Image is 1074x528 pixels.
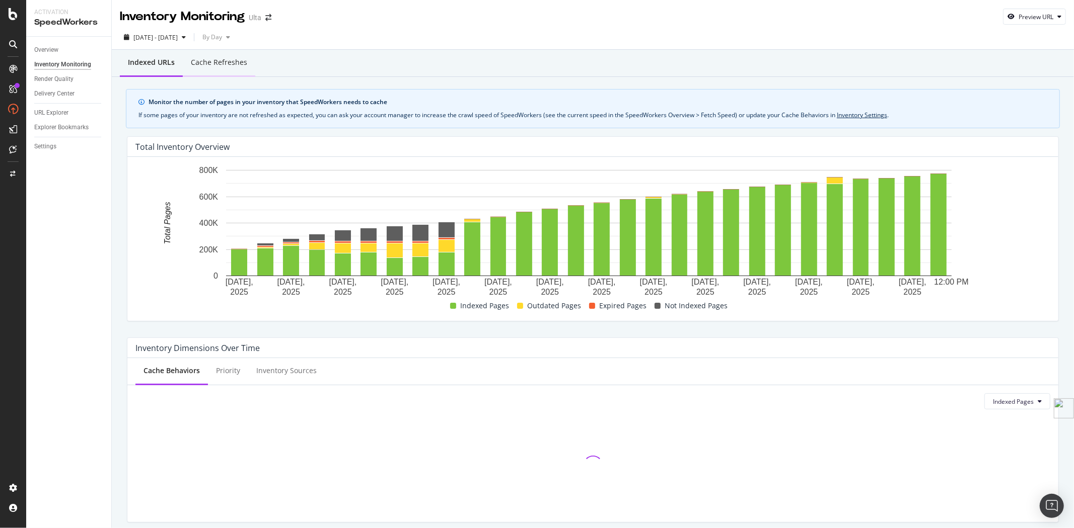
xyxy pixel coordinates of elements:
text: [DATE], [433,278,460,287]
span: Outdated Pages [527,300,581,312]
div: Cache Behaviors [144,366,200,376]
span: By Day [198,33,222,41]
text: [DATE], [692,278,720,287]
text: [DATE], [899,278,926,287]
div: Ulta [249,13,261,23]
text: [DATE], [329,278,357,287]
a: Inventory Monitoring [34,59,104,70]
text: 2025 [593,288,611,296]
div: Explorer Bookmarks [34,122,89,133]
text: [DATE], [226,278,253,287]
span: [DATE] - [DATE] [133,33,178,42]
div: Settings [34,141,56,152]
text: [DATE], [847,278,875,287]
text: 12:00 PM [934,278,968,287]
text: 2025 [334,288,352,296]
text: 2025 [230,288,248,296]
text: 2025 [800,288,818,296]
div: Total Inventory Overview [135,142,230,152]
div: Activation [34,8,103,17]
text: 2025 [852,288,870,296]
text: [DATE], [381,278,408,287]
svg: A chart. [135,165,1042,298]
text: 2025 [438,288,456,296]
a: Delivery Center [34,89,104,99]
text: [DATE], [743,278,771,287]
div: Inventory Monitoring [120,8,245,25]
a: Inventory Settings [837,111,887,119]
span: Expired Pages [599,300,647,312]
div: Indexed URLs [128,57,175,67]
div: Priority [216,366,240,376]
img: side-widget.svg [1054,398,1074,418]
div: Preview URL [1019,13,1053,21]
text: 600K [199,193,219,201]
text: [DATE], [640,278,668,287]
button: By Day [198,29,234,45]
text: 0 [213,272,218,280]
text: [DATE], [484,278,512,287]
text: Total Pages [163,202,172,244]
div: Render Quality [34,74,74,84]
button: Indexed Pages [984,393,1050,409]
text: 2025 [748,288,766,296]
text: 2025 [386,288,404,296]
button: [DATE] - [DATE] [120,29,190,45]
div: Overview [34,45,58,55]
text: [DATE], [277,278,305,287]
text: [DATE], [536,278,564,287]
a: Explorer Bookmarks [34,122,104,133]
div: Inventory Dimensions Over Time [135,343,260,353]
div: Open Intercom Messenger [1040,494,1064,518]
span: Not Indexed Pages [665,300,728,312]
div: Delivery Center [34,89,75,99]
div: info banner [126,89,1060,128]
span: Indexed Pages [993,397,1034,406]
text: [DATE], [795,278,823,287]
div: arrow-right-arrow-left [265,14,271,21]
text: 200K [199,245,219,254]
div: Monitor the number of pages in your inventory that SpeedWorkers needs to cache [149,98,1047,107]
text: 2025 [282,288,300,296]
text: [DATE], [588,278,616,287]
a: URL Explorer [34,108,104,118]
text: 2025 [696,288,714,296]
div: Inventory Sources [256,366,317,376]
a: Overview [34,45,104,55]
div: Inventory Monitoring [34,59,91,70]
a: Settings [34,141,104,152]
div: If some pages of your inventory are not refreshed as expected, you can ask your account manager t... [138,111,1047,120]
button: Preview URL [1003,9,1066,25]
text: 2025 [541,288,559,296]
text: 800K [199,166,219,174]
text: 2025 [489,288,508,296]
a: Render Quality [34,74,104,84]
div: Cache refreshes [191,57,247,67]
text: 400K [199,219,219,227]
span: Indexed Pages [460,300,509,312]
text: 2025 [904,288,922,296]
div: SpeedWorkers [34,17,103,28]
div: URL Explorer [34,108,68,118]
text: 2025 [645,288,663,296]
